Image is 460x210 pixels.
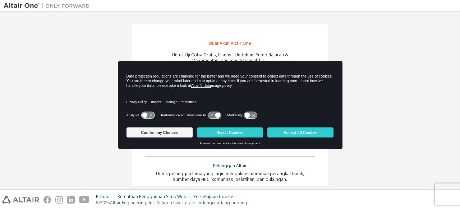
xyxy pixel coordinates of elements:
font: Persetujuan Cookie [193,193,233,200]
font: 2025 [100,200,110,206]
img: facebook.svg [43,196,51,204]
font: Untuk Uji Coba Gratis, Lisensi, Unduhan, Pembelajaran & [172,52,288,58]
img: altair_logo.svg [2,196,39,204]
font: Dokumentasi dan masih banyak lagi. [192,57,268,64]
font: Pelanggan Altair [213,163,247,169]
font: Buat Akun Altair One [209,40,251,46]
font: Untuk pelanggan lama yang ingin mengakses unduhan perangkat lunak, sumber daya HPC, komunitas, pe... [156,171,304,182]
font: Ketentuan Penggunaan Situs Web [118,193,187,200]
font: © [96,200,100,206]
img: youtube.svg [79,196,89,204]
img: linkedin.svg [67,196,75,204]
font: Altair Engineering, Inc. Seluruh hak cipta dilindungi undang-undang. [110,200,248,206]
img: instagram.svg [55,196,63,204]
img: Altair Satu [4,2,93,9]
font: Pribadi [96,193,111,200]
